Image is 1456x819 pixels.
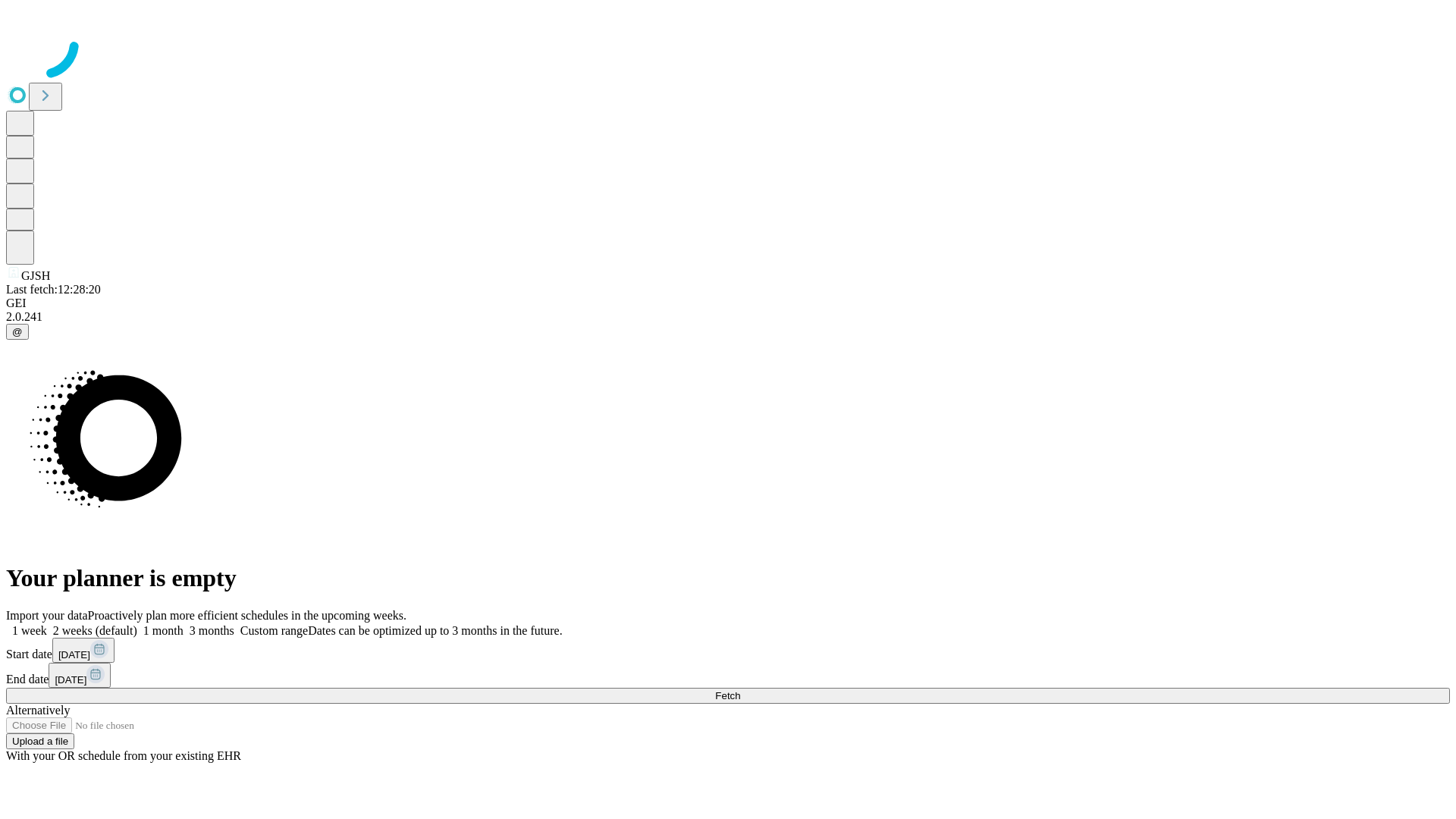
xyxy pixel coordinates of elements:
[6,663,1450,688] div: End date
[53,624,137,637] span: 2 weeks (default)
[6,609,88,622] span: Import your data
[240,624,308,637] span: Custom range
[58,649,90,661] span: [DATE]
[6,749,241,762] span: With your OR schedule from your existing EHR
[308,624,562,637] span: Dates can be optimized up to 3 months in the future.
[49,663,111,688] button: [DATE]
[6,688,1450,704] button: Fetch
[190,624,234,637] span: 3 months
[12,624,47,637] span: 1 week
[6,704,70,717] span: Alternatively
[12,326,23,337] span: @
[21,269,50,282] span: GJSH
[6,638,1450,663] div: Start date
[715,690,740,701] span: Fetch
[6,564,1450,592] h1: Your planner is empty
[6,324,29,340] button: @
[143,624,184,637] span: 1 month
[6,310,1450,324] div: 2.0.241
[55,674,86,686] span: [DATE]
[6,733,74,749] button: Upload a file
[6,283,101,296] span: Last fetch: 12:28:20
[6,297,1450,310] div: GEI
[52,638,115,663] button: [DATE]
[88,609,406,622] span: Proactively plan more efficient schedules in the upcoming weeks.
